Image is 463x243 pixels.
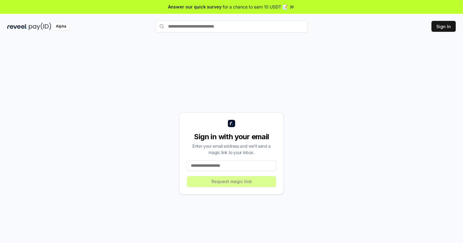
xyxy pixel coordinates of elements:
button: Sign In [431,21,456,32]
div: Alpha [52,23,69,30]
img: logo_small [228,120,235,127]
img: pay_id [29,23,51,30]
div: Enter your email address and we’ll send a magic link to your inbox. [187,143,276,156]
div: Sign in with your email [187,132,276,142]
img: reveel_dark [7,23,28,30]
span: Answer our quick survey [168,4,221,10]
span: for a chance to earn 10 USDT 📝 [223,4,288,10]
